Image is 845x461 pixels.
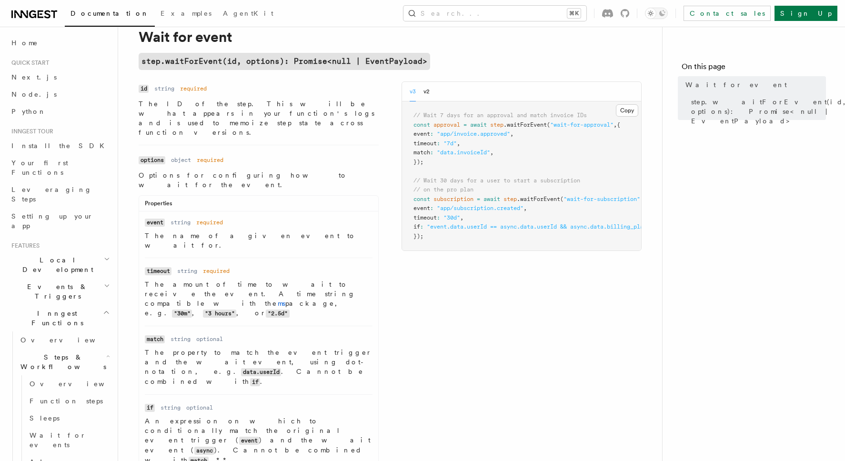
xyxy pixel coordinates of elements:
[139,156,165,164] code: options
[8,181,112,208] a: Leveraging Steps
[8,103,112,120] a: Python
[11,142,110,150] span: Install the SDK
[413,186,473,193] span: // on the pro plan
[645,8,668,19] button: Toggle dark mode
[413,214,437,221] span: timeout
[139,85,149,93] code: id
[430,149,433,156] span: :
[217,3,279,26] a: AgentKit
[17,331,112,349] a: Overview
[483,196,500,202] span: await
[463,121,467,128] span: =
[413,112,587,119] span: // Wait 7 days for an approval and match invoice IDs
[437,140,440,147] span: :
[443,214,460,221] span: "30d"
[567,9,581,18] kbd: ⌘K
[510,130,513,137] span: ,
[139,170,379,190] p: Options for configuring how to wait for the event.
[241,368,281,376] code: data.userId
[139,53,430,70] a: step.waitForEvent(id, options): Promise<null | EventPayload>
[616,104,638,117] button: Copy
[139,200,378,211] div: Properties
[30,414,60,422] span: Sleeps
[490,149,493,156] span: ,
[8,278,112,305] button: Events & Triggers
[11,159,68,176] span: Your first Functions
[8,255,104,274] span: Local Development
[423,82,430,101] button: v2
[11,212,93,230] span: Setting up your app
[684,6,771,21] a: Contact sales
[413,130,430,137] span: event
[563,196,640,202] span: "wait-for-subscription"
[550,121,614,128] span: "wait-for-approval"
[470,121,487,128] span: await
[171,156,191,164] dd: object
[11,73,57,81] span: Next.js
[523,205,527,211] span: ,
[266,310,289,318] code: "2.5d"
[433,196,473,202] span: subscription
[11,108,46,115] span: Python
[8,282,104,301] span: Events & Triggers
[413,149,430,156] span: match
[517,196,560,202] span: .waitForEvent
[171,335,191,343] dd: string
[413,140,437,147] span: timeout
[223,10,273,17] span: AgentKit
[8,242,40,250] span: Features
[437,205,523,211] span: "app/subscription.created"
[437,130,510,137] span: "app/invoice.approved"
[775,6,837,21] a: Sign Up
[687,93,826,130] a: step.waitForEvent(id, options): Promise<null | EventPayload>
[8,154,112,181] a: Your first Functions
[26,427,112,453] a: Wait for events
[503,196,517,202] span: step
[203,267,230,275] dd: required
[30,397,103,405] span: Function steps
[8,59,49,67] span: Quick start
[196,335,223,343] dd: optional
[278,300,285,307] a: ms
[410,82,416,101] button: v3
[403,6,586,21] button: Search...⌘K
[196,219,223,226] dd: required
[26,375,112,392] a: Overview
[172,310,192,318] code: "30m"
[437,214,440,221] span: :
[413,223,420,230] span: if
[413,177,580,184] span: // Wait 30 days for a user to start a subscription
[145,231,372,250] p: The name of a given event to wait for.
[8,86,112,103] a: Node.js
[413,233,423,240] span: });
[413,121,430,128] span: const
[161,10,211,17] span: Examples
[640,196,644,202] span: ,
[30,380,128,388] span: Overview
[177,267,197,275] dd: string
[8,137,112,154] a: Install the SDK
[8,251,112,278] button: Local Development
[560,196,563,202] span: (
[171,219,191,226] dd: string
[239,437,259,445] code: event
[26,410,112,427] a: Sleeps
[145,267,171,275] code: timeout
[145,219,165,227] code: event
[186,404,213,411] dd: optional
[503,121,547,128] span: .waitForEvent
[65,3,155,27] a: Documentation
[685,80,787,90] span: Wait for event
[11,90,57,98] span: Node.js
[413,159,423,165] span: });
[11,38,38,48] span: Home
[460,214,463,221] span: ,
[8,128,53,135] span: Inngest tour
[154,85,174,92] dd: string
[8,305,112,331] button: Inngest Functions
[139,99,379,137] p: The ID of the step. This will be what appears in your function's logs and is used to memoize step...
[203,310,236,318] code: "3 hours"
[8,69,112,86] a: Next.js
[430,130,433,137] span: :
